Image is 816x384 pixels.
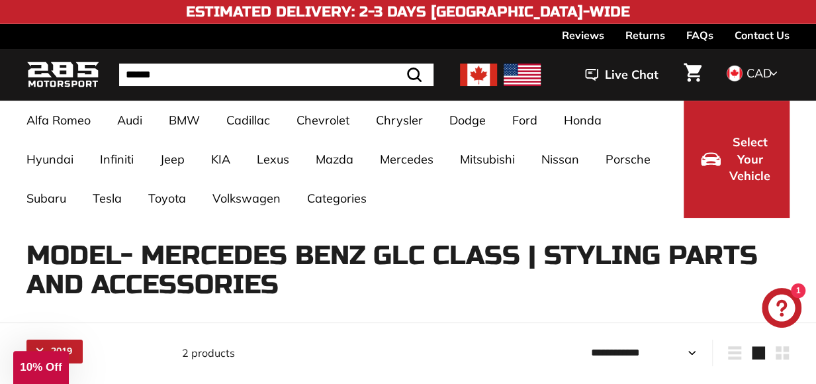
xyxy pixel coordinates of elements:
[367,140,447,179] a: Mercedes
[528,140,592,179] a: Nissan
[26,340,83,363] a: 2019
[135,179,199,218] a: Toyota
[447,140,528,179] a: Mitsubishi
[625,24,665,46] a: Returns
[13,351,69,384] div: 10% Off
[605,66,658,83] span: Live Chat
[758,288,805,331] inbox-online-store-chat: Shopify online store chat
[363,101,436,140] a: Chrysler
[13,101,104,140] a: Alfa Romeo
[87,140,147,179] a: Infiniti
[562,24,604,46] a: Reviews
[186,4,630,20] h4: Estimated Delivery: 2-3 Days [GEOGRAPHIC_DATA]-Wide
[684,101,790,218] button: Select Your Vehicle
[735,24,790,46] a: Contact Us
[551,101,615,140] a: Honda
[213,101,283,140] a: Cadillac
[436,101,499,140] a: Dodge
[676,52,709,97] a: Cart
[13,140,87,179] a: Hyundai
[747,66,772,81] span: CAD
[283,101,363,140] a: Chevrolet
[13,179,79,218] a: Subaru
[119,64,433,86] input: Search
[26,60,99,91] img: Logo_285_Motorsport_areodynamics_components
[499,101,551,140] a: Ford
[156,101,213,140] a: BMW
[294,179,380,218] a: Categories
[568,58,676,91] button: Live Chat
[198,140,244,179] a: KIA
[26,241,790,299] h1: Model- Mercedes Benz GLC Class | Styling Parts and Accessories
[79,179,135,218] a: Tesla
[147,140,198,179] a: Jeep
[592,140,664,179] a: Porsche
[727,134,772,185] span: Select Your Vehicle
[104,101,156,140] a: Audi
[199,179,294,218] a: Volkswagen
[686,24,713,46] a: FAQs
[182,345,486,361] div: 2 products
[20,361,62,373] span: 10% Off
[302,140,367,179] a: Mazda
[244,140,302,179] a: Lexus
